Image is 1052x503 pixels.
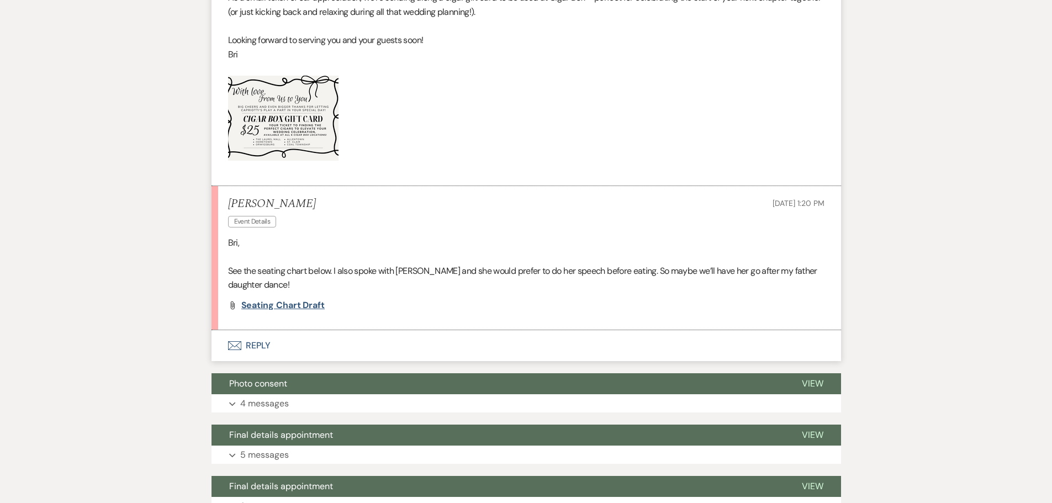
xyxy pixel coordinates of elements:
[784,373,841,394] button: View
[229,429,333,441] span: Final details appointment
[228,197,316,211] h5: [PERSON_NAME]
[802,378,823,389] span: View
[228,76,339,161] img: Gift Card Weddings to Cigar Box (1).png
[241,301,325,310] a: Seating chart draft
[228,236,824,250] p: Bri,
[212,394,841,413] button: 4 messages
[228,264,824,292] p: See the seating chart below. I also spoke with [PERSON_NAME] and she would prefer to do her speec...
[784,425,841,446] button: View
[212,425,784,446] button: Final details appointment
[228,34,424,46] span: Looking forward to serving you and your guests soon!
[212,476,784,497] button: Final details appointment
[773,198,824,208] span: [DATE] 1:20 PM
[229,480,333,492] span: Final details appointment
[240,396,289,411] p: 4 messages
[212,330,841,361] button: Reply
[229,378,287,389] span: Photo consent
[228,49,238,60] span: Bri
[212,373,784,394] button: Photo consent
[228,216,277,227] span: Event Details
[802,429,823,441] span: View
[802,480,823,492] span: View
[212,446,841,464] button: 5 messages
[241,299,325,311] span: Seating chart draft
[240,448,289,462] p: 5 messages
[784,476,841,497] button: View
